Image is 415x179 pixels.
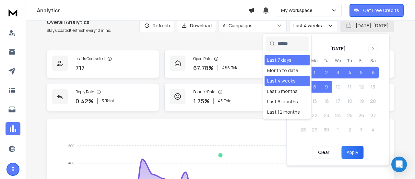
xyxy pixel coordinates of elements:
[76,96,93,106] p: 0.42 %
[355,57,367,64] th: Friday
[281,7,315,14] p: My Workspace
[367,67,379,79] button: 6
[6,6,19,19] img: logo
[76,63,85,72] p: 717
[190,22,212,29] p: Download
[267,67,298,74] div: Month to date
[313,146,335,159] button: Clear
[355,67,367,79] button: 5
[309,67,320,79] button: 1
[47,50,159,78] a: Leads Contacted717
[309,81,320,93] button: 8
[267,109,300,115] div: Last 12 months
[218,98,223,104] span: 43
[76,56,105,61] p: Leads Contacted
[330,45,346,52] div: [DATE]
[224,98,232,104] span: Total
[320,67,332,79] button: 2
[68,144,74,148] tspan: 500
[105,98,114,104] span: Total
[350,4,404,17] button: Get Free Credits
[47,83,159,111] a: Reply Rate0.42%3Total
[341,146,363,159] button: Apply
[193,96,209,106] p: 1.75 %
[164,50,277,78] a: Open Rate67.78%486Total
[368,44,377,53] button: Go to next month
[332,57,344,64] th: Wednesday
[193,56,211,61] p: Open Rate
[153,22,170,29] p: Refresh
[76,89,94,95] p: Reply Rate
[363,7,399,14] p: Get Free Credits
[222,65,230,70] span: 486
[193,89,215,95] p: Bounce Rate
[344,67,355,79] button: 4
[177,19,216,32] button: Download
[102,98,104,104] span: 3
[231,65,240,70] span: Total
[340,19,394,32] button: [DATE]-[DATE]
[391,157,407,172] div: Open Intercom Messenger
[68,161,74,165] tspan: 400
[47,28,111,33] p: Stay updated! Refresh every 10 mins.
[367,57,379,64] th: Saturday
[293,22,325,29] p: Last 4 weeks
[267,78,296,84] div: Last 4 weeks
[193,63,214,72] p: 67.78 %
[164,83,277,111] a: Bounce Rate1.75%43Total
[267,88,298,95] div: Last 3 months
[344,57,355,64] th: Thursday
[139,19,174,32] button: Refresh
[320,81,332,93] button: 9
[37,6,248,14] h1: Analytics
[267,98,298,105] div: Last 6 months
[267,57,291,63] div: Last 7 days
[309,57,320,64] th: Monday
[332,67,344,79] button: 3
[47,18,111,26] h1: Overall Analytics
[320,57,332,64] th: Tuesday
[223,22,255,29] p: All Campaigns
